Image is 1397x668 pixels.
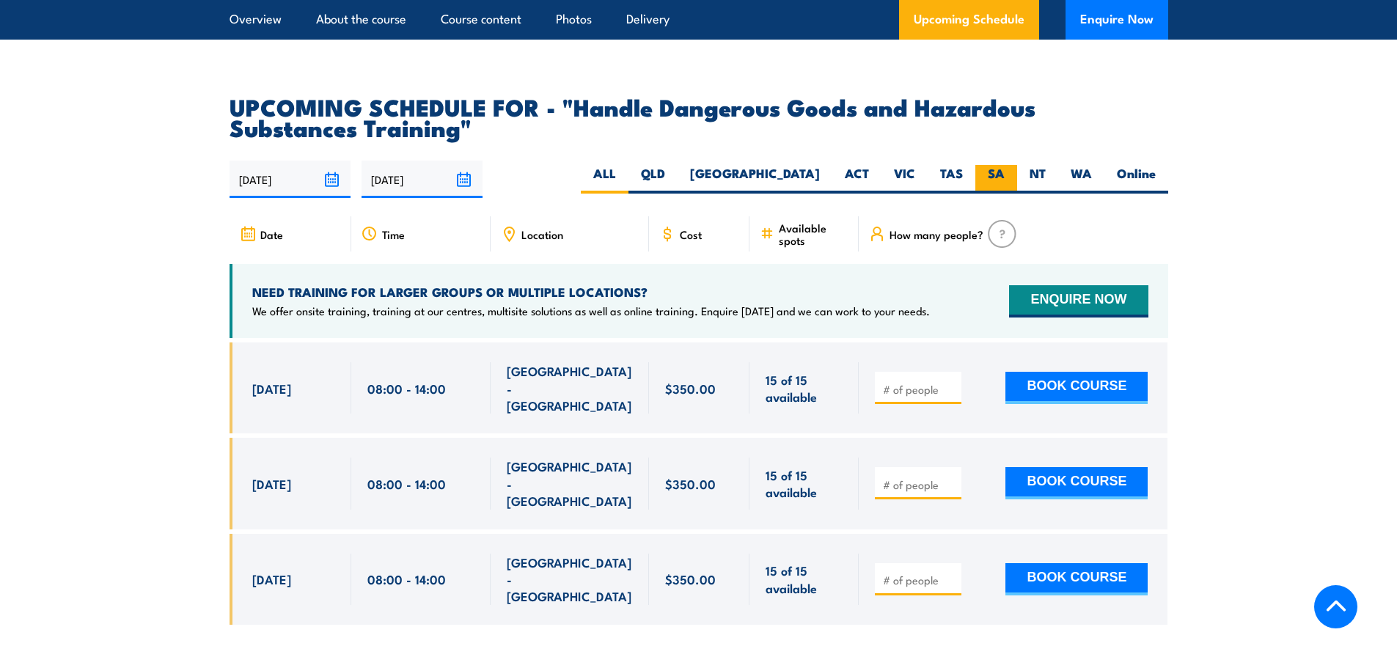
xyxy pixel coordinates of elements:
span: 08:00 - 14:00 [367,380,446,397]
span: [GEOGRAPHIC_DATA] - [GEOGRAPHIC_DATA] [507,362,633,414]
p: We offer onsite training, training at our centres, multisite solutions as well as online training... [252,304,930,318]
button: ENQUIRE NOW [1009,285,1148,318]
span: Time [382,228,405,241]
span: 15 of 15 available [766,371,843,405]
span: 15 of 15 available [766,466,843,501]
h2: UPCOMING SCHEDULE FOR - "Handle Dangerous Goods and Hazardous Substances Training" [230,96,1168,137]
label: VIC [881,165,928,194]
button: BOOK COURSE [1005,372,1148,404]
span: [DATE] [252,570,291,587]
input: To date [362,161,483,198]
input: # of people [883,573,956,587]
span: 15 of 15 available [766,562,843,596]
input: # of people [883,382,956,397]
input: From date [230,161,351,198]
span: Location [521,228,563,241]
span: [DATE] [252,380,291,397]
label: ACT [832,165,881,194]
span: [GEOGRAPHIC_DATA] - [GEOGRAPHIC_DATA] [507,458,633,509]
label: NT [1017,165,1058,194]
span: Available spots [779,221,848,246]
span: How many people? [890,228,983,241]
input: # of people [883,477,956,492]
span: 08:00 - 14:00 [367,570,446,587]
label: SA [975,165,1017,194]
label: QLD [628,165,678,194]
label: Online [1104,165,1168,194]
span: Date [260,228,283,241]
span: 08:00 - 14:00 [367,475,446,492]
button: BOOK COURSE [1005,467,1148,499]
label: ALL [581,165,628,194]
label: TAS [928,165,975,194]
span: $350.00 [665,380,716,397]
span: Cost [680,228,702,241]
button: BOOK COURSE [1005,563,1148,595]
span: [DATE] [252,475,291,492]
label: WA [1058,165,1104,194]
span: $350.00 [665,475,716,492]
label: [GEOGRAPHIC_DATA] [678,165,832,194]
h4: NEED TRAINING FOR LARGER GROUPS OR MULTIPLE LOCATIONS? [252,284,930,300]
span: $350.00 [665,570,716,587]
span: [GEOGRAPHIC_DATA] - [GEOGRAPHIC_DATA] [507,554,633,605]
